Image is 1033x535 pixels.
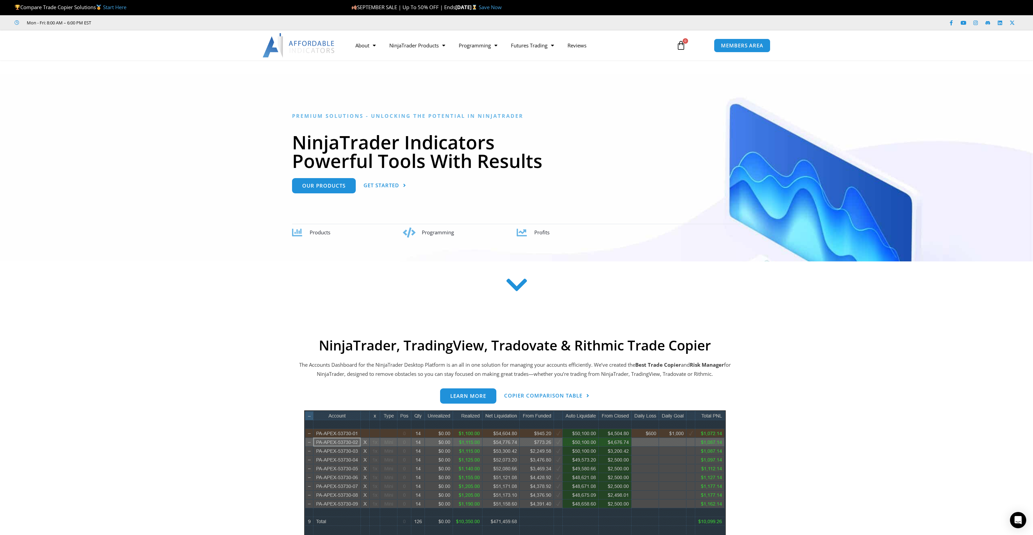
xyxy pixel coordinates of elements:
[292,133,741,170] h1: NinjaTrader Indicators Powerful Tools With Results
[714,39,770,52] a: MEMBERS AREA
[298,337,732,354] h2: NinjaTrader, TradingView, Tradovate & Rithmic Trade Copier
[666,36,696,55] a: 0
[504,393,582,398] span: Copier Comparison Table
[479,4,502,10] a: Save Now
[96,5,101,10] img: 🥇
[472,5,477,10] img: ⌛
[302,183,346,188] span: Our Products
[690,361,724,368] strong: Risk Manager
[422,229,454,236] span: Programming
[349,38,383,53] a: About
[352,5,357,10] img: 🍂
[298,360,732,379] p: The Accounts Dashboard for the NinjaTrader Desktop Platform is an all in one solution for managin...
[635,361,681,368] b: Best Trade Copier
[15,5,20,10] img: 🏆
[721,43,763,48] span: MEMBERS AREA
[15,4,126,10] span: Compare Trade Copier Solutions
[440,388,496,404] a: Learn more
[534,229,550,236] span: Profits
[1010,512,1026,528] div: Open Intercom Messenger
[103,4,126,10] a: Start Here
[561,38,593,53] a: Reviews
[351,4,455,10] span: SEPTEMBER SALE | Up To 50% OFF | Ends
[292,113,741,119] h6: Premium Solutions - Unlocking the Potential in NinjaTrader
[364,178,406,193] a: Get Started
[101,19,202,26] iframe: Customer reviews powered by Trustpilot
[452,38,504,53] a: Programming
[450,393,486,399] span: Learn more
[504,38,561,53] a: Futures Trading
[349,38,668,53] nav: Menu
[263,33,335,58] img: LogoAI | Affordable Indicators – NinjaTrader
[455,4,479,10] strong: [DATE]
[310,229,330,236] span: Products
[364,183,399,188] span: Get Started
[383,38,452,53] a: NinjaTrader Products
[292,178,356,193] a: Our Products
[504,388,590,404] a: Copier Comparison Table
[683,38,688,44] span: 0
[25,19,91,27] span: Mon - Fri: 8:00 AM – 6:00 PM EST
